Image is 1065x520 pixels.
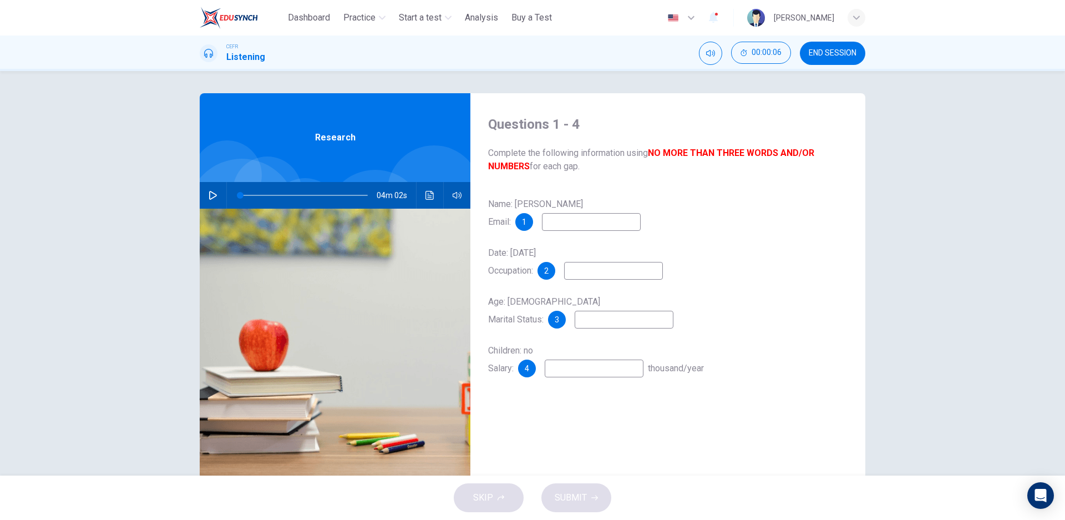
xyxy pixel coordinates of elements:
span: Children: no Salary: [488,345,533,373]
button: Buy a Test [507,8,556,28]
button: Practice [339,8,390,28]
img: Profile picture [747,9,765,27]
button: Start a test [394,8,456,28]
div: Open Intercom Messenger [1027,482,1054,509]
span: 00:00:06 [752,48,782,57]
span: Age: [DEMOGRAPHIC_DATA] Marital Status: [488,296,600,325]
button: Analysis [460,8,503,28]
h1: Listening [226,51,265,64]
span: 1 [522,218,526,226]
span: 04m 02s [377,182,416,209]
span: Research [315,131,356,144]
span: Start a test [399,11,442,24]
span: Buy a Test [511,11,552,24]
div: Hide [731,42,791,65]
button: END SESSION [800,42,865,65]
span: Date: [DATE] Occupation: [488,248,536,276]
span: Name: [PERSON_NAME] Email: [488,199,583,227]
span: CEFR [226,43,238,51]
h4: Questions 1 - 4 [488,115,848,133]
span: Complete the following information using for each gap. [488,147,848,173]
span: 4 [525,365,529,372]
div: [PERSON_NAME] [774,11,834,24]
a: ELTC logo [200,7,283,29]
b: NO MORE THAN THREE WORDS AND/OR NUMBERS [488,148,814,171]
span: Practice [343,11,376,24]
img: ELTC logo [200,7,258,29]
span: Analysis [465,11,498,24]
span: 3 [555,316,559,324]
span: 2 [544,267,549,275]
img: Research [200,209,470,479]
span: thousand/year [648,363,704,373]
button: Click to see the audio transcription [421,182,439,209]
span: END SESSION [809,49,856,58]
img: en [666,14,680,22]
button: 00:00:06 [731,42,791,64]
span: Dashboard [288,11,330,24]
div: Mute [699,42,722,65]
button: Dashboard [283,8,334,28]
